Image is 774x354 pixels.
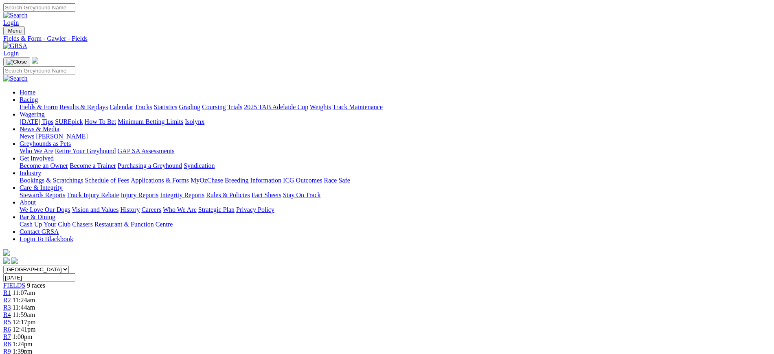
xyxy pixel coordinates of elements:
[310,103,331,110] a: Weights
[3,289,11,296] a: R1
[252,191,281,198] a: Fact Sheets
[59,103,108,110] a: Results & Replays
[236,206,274,213] a: Privacy Policy
[3,304,11,311] a: R3
[20,162,68,169] a: Become an Owner
[20,89,35,96] a: Home
[118,162,182,169] a: Purchasing a Greyhound
[13,341,33,347] span: 1:24pm
[20,221,771,228] div: Bar & Dining
[110,103,133,110] a: Calendar
[13,326,36,333] span: 12:41pm
[3,311,11,318] a: R4
[20,103,58,110] a: Fields & Form
[20,96,38,103] a: Racing
[3,3,75,12] input: Search
[118,147,175,154] a: GAP SA Assessments
[20,103,771,111] div: Racing
[3,75,28,82] img: Search
[131,177,189,184] a: Applications & Forms
[72,221,173,228] a: Chasers Restaurant & Function Centre
[20,213,55,220] a: Bar & Dining
[27,282,45,289] span: 9 races
[3,273,75,282] input: Select date
[20,169,41,176] a: Industry
[3,50,19,57] a: Login
[244,103,308,110] a: 2025 TAB Adelaide Cup
[13,304,35,311] span: 11:44am
[135,103,152,110] a: Tracks
[121,191,158,198] a: Injury Reports
[70,162,116,169] a: Become a Trainer
[202,103,226,110] a: Coursing
[3,326,11,333] a: R6
[3,35,771,42] a: Fields & Form - Gawler - Fields
[20,140,71,147] a: Greyhounds as Pets
[13,297,35,303] span: 11:24am
[163,206,197,213] a: Who We Are
[13,289,35,296] span: 11:07am
[20,206,771,213] div: About
[20,147,53,154] a: Who We Are
[55,147,116,154] a: Retire Your Greyhound
[36,133,88,140] a: [PERSON_NAME]
[118,118,183,125] a: Minimum Betting Limits
[3,249,10,256] img: logo-grsa-white.png
[3,12,28,19] img: Search
[324,177,350,184] a: Race Safe
[185,118,204,125] a: Isolynx
[20,133,771,140] div: News & Media
[3,257,10,264] img: facebook.svg
[85,177,129,184] a: Schedule of Fees
[191,177,223,184] a: MyOzChase
[13,333,33,340] span: 1:00pm
[3,66,75,75] input: Search
[3,297,11,303] a: R2
[3,341,11,347] a: R8
[283,177,322,184] a: ICG Outcomes
[179,103,200,110] a: Grading
[120,206,140,213] a: History
[67,191,119,198] a: Track Injury Rebate
[206,191,250,198] a: Rules & Policies
[32,57,38,64] img: logo-grsa-white.png
[3,57,30,66] button: Toggle navigation
[3,282,25,289] a: FIELDS
[20,147,771,155] div: Greyhounds as Pets
[333,103,383,110] a: Track Maintenance
[20,221,70,228] a: Cash Up Your Club
[72,206,118,213] a: Vision and Values
[160,191,204,198] a: Integrity Reports
[20,118,53,125] a: [DATE] Tips
[20,191,65,198] a: Stewards Reports
[198,206,235,213] a: Strategic Plan
[3,19,19,26] a: Login
[13,311,35,318] span: 11:59am
[184,162,215,169] a: Syndication
[20,206,70,213] a: We Love Our Dogs
[3,26,25,35] button: Toggle navigation
[55,118,83,125] a: SUREpick
[3,319,11,325] a: R5
[11,257,18,264] img: twitter.svg
[20,177,771,184] div: Industry
[20,118,771,125] div: Wagering
[20,177,83,184] a: Bookings & Scratchings
[3,333,11,340] span: R7
[20,235,73,242] a: Login To Blackbook
[13,319,36,325] span: 12:17pm
[20,162,771,169] div: Get Involved
[227,103,242,110] a: Trials
[20,191,771,199] div: Care & Integrity
[225,177,281,184] a: Breeding Information
[3,42,27,50] img: GRSA
[20,199,36,206] a: About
